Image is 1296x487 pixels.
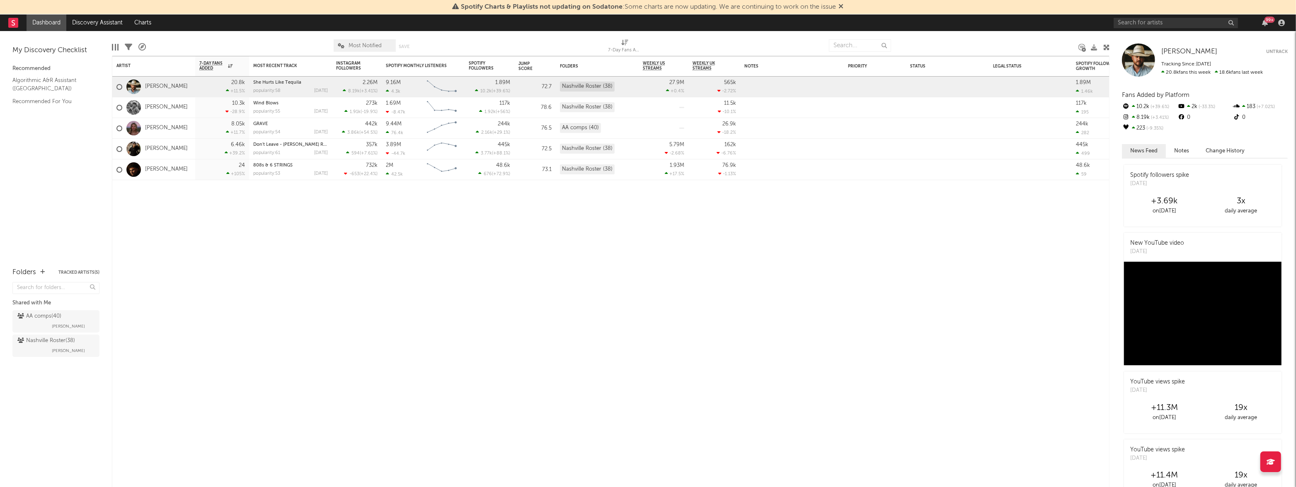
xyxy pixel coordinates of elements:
div: New YouTube video [1130,239,1184,248]
span: 8.19k [348,89,360,94]
div: Folders [12,268,36,277]
div: 6.46k [231,142,245,147]
span: +39.6 % [493,89,509,94]
span: Tracking Since: [DATE] [1161,62,1211,67]
div: popularity: 54 [253,130,281,135]
div: 9.16M [386,80,401,85]
div: Shared with Me [12,298,99,308]
div: daily average [1203,206,1279,216]
div: A&R Pipeline [138,35,146,59]
span: +3.41 % [1150,116,1169,120]
svg: Chart title [423,97,460,118]
span: [PERSON_NAME] [1161,48,1217,55]
div: 19 x [1203,403,1279,413]
div: ( ) [478,171,510,176]
div: +11.4M [1126,470,1203,480]
span: -653 [349,172,359,176]
div: 73.1 [518,165,552,175]
div: 0 [1177,112,1232,123]
div: 1.93M [670,163,684,168]
div: 59 [1076,171,1087,177]
button: News Feed [1122,144,1166,158]
div: ( ) [479,109,510,114]
span: -19.9 % [362,110,376,114]
div: 244k [498,121,510,127]
div: Status [910,64,964,69]
div: on [DATE] [1126,206,1203,216]
div: +11.3M [1126,403,1203,413]
a: Charts [128,14,157,31]
div: [DATE] [314,151,328,155]
div: ( ) [346,150,378,156]
a: [PERSON_NAME] [145,104,188,111]
span: -9.35 % [1145,126,1163,131]
span: Weekly US Streams [643,61,672,71]
div: [DATE] [1130,386,1185,395]
div: ( ) [342,130,378,135]
div: 183 [1233,101,1288,112]
div: 4.3k [386,89,400,94]
svg: Chart title [423,77,460,97]
div: 117k [499,101,510,106]
span: [PERSON_NAME] [52,321,85,331]
a: 808s & 6 STRINGS [253,163,293,168]
a: GRAVE [253,122,268,126]
div: Recommended [12,64,99,74]
div: 99 + [1265,17,1275,23]
span: 3.86k [347,130,359,135]
div: -1.13 % [718,171,736,176]
span: Most Notified [349,43,382,48]
span: 1.92k [484,110,496,114]
div: 7-Day Fans Added (7-Day Fans Added) [608,46,642,55]
span: +7.61 % [361,151,376,156]
div: popularity: 61 [253,151,280,155]
span: 2.16k [481,130,492,135]
span: +3.41 % [361,89,376,94]
span: +39.6 % [1149,105,1169,109]
div: Edit Columns [112,35,119,59]
div: [DATE] [1130,248,1184,256]
div: 3 x [1203,196,1279,206]
div: 24 [239,163,245,168]
div: 9.44M [386,121,402,127]
div: [DATE] [314,109,328,114]
button: Tracked Artists(5) [58,270,99,275]
div: 8.19k [1122,112,1177,123]
div: Spotify Monthly Listeners [386,63,448,68]
a: [PERSON_NAME] [145,125,188,132]
div: +11.5 % [226,88,245,94]
input: Search... [829,39,891,52]
div: 11.5k [724,101,736,106]
span: 18.6k fans last week [1161,70,1263,75]
a: Algorithmic A&R Assistant ([GEOGRAPHIC_DATA]) [12,76,91,93]
div: YouTube views spike [1130,446,1185,454]
div: Spotify Followers [469,61,498,71]
div: Legal Status [993,64,1047,69]
div: 42.5k [386,171,403,177]
div: YouTube views spike [1130,378,1185,386]
div: -2.72 % [717,88,736,94]
div: Spotify Followers Daily Growth [1076,61,1138,71]
span: Weekly UK Streams [693,61,724,71]
div: 565k [724,80,736,85]
a: Don't Leave - [PERSON_NAME] Remix [253,142,334,147]
div: 2M [386,163,393,168]
div: 117k [1076,101,1087,106]
div: 48.6k [496,163,510,168]
a: [PERSON_NAME] [145,145,188,152]
div: 195 [1076,109,1089,115]
div: +17.5 % [665,171,684,176]
div: 1.46k [1076,89,1093,94]
button: Notes [1166,144,1197,158]
div: 76.5 [518,123,552,133]
div: 26.9k [722,121,736,127]
div: 8.05k [231,121,245,127]
div: 445k [498,142,510,147]
div: ( ) [475,88,510,94]
div: 223 [1122,123,1177,134]
div: [DATE] [314,171,328,176]
div: 808s & 6 STRINGS [253,163,328,168]
a: Recommended For You [12,97,91,106]
div: 10.2k [1122,101,1177,112]
div: Spotify followers spike [1130,171,1189,180]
